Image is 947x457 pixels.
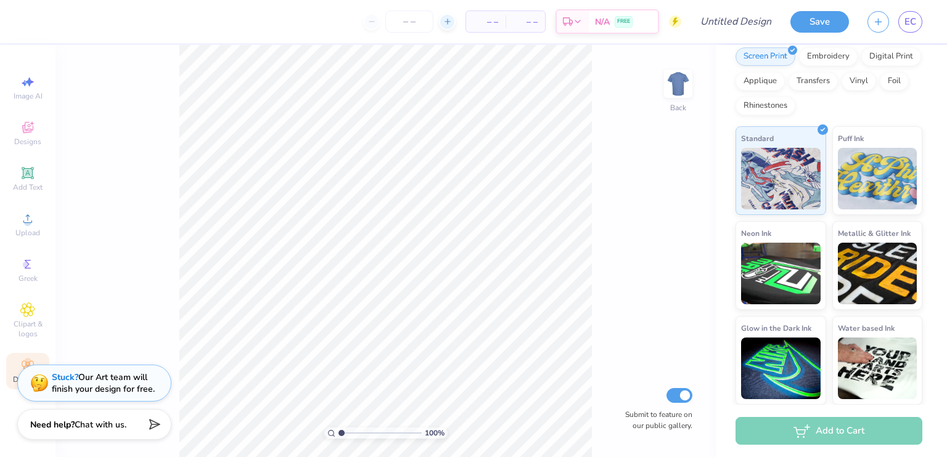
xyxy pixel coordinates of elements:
span: Add Text [13,182,43,192]
img: Water based Ink [838,338,917,399]
div: Embroidery [799,47,858,66]
img: Standard [741,148,821,209]
span: Water based Ink [838,322,895,334]
strong: Need help? [30,419,75,431]
span: Clipart & logos [6,319,49,339]
span: EC [904,15,916,29]
a: EC [898,11,922,33]
span: Standard [741,132,774,145]
div: Rhinestones [736,97,795,115]
button: Save [790,11,849,33]
span: Decorate [13,374,43,384]
span: Greek [18,273,38,283]
span: – – [473,15,498,28]
span: Glow in the Dark Ink [741,322,811,334]
div: Foil [880,72,909,91]
span: – – [513,15,538,28]
div: Our Art team will finish your design for free. [52,371,155,395]
img: Neon Ink [741,243,821,304]
img: Glow in the Dark Ink [741,338,821,399]
strong: Stuck? [52,371,78,383]
span: Puff Ink [838,132,864,145]
span: N/A [595,15,610,28]
div: Screen Print [736,47,795,66]
div: Transfers [789,72,838,91]
div: Back [670,102,686,113]
span: Neon Ink [741,227,771,240]
img: Back [666,71,691,96]
span: Upload [15,228,40,238]
span: Metallic & Glitter Ink [838,227,911,240]
span: Designs [14,137,41,147]
img: Puff Ink [838,148,917,209]
span: Image AI [14,91,43,101]
span: Chat with us. [75,419,126,431]
div: Vinyl [842,72,876,91]
img: Metallic & Glitter Ink [838,243,917,304]
label: Submit to feature on our public gallery. [618,409,692,431]
span: FREE [617,17,630,26]
div: Applique [736,72,785,91]
input: Untitled Design [691,9,781,34]
span: 100 % [425,427,445,439]
div: Digital Print [861,47,921,66]
input: – – [385,10,433,33]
